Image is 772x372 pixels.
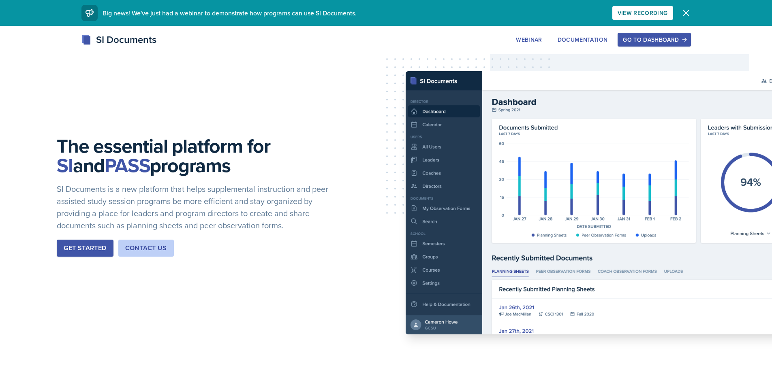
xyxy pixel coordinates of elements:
div: Get Started [64,243,106,253]
button: Get Started [57,240,113,257]
div: SI Documents [81,32,156,47]
span: Big news! We've just had a webinar to demonstrate how programs can use SI Documents. [103,9,357,17]
div: Webinar [516,36,542,43]
button: Go to Dashboard [618,33,691,47]
button: View Recording [612,6,673,20]
div: View Recording [618,10,668,16]
div: Documentation [558,36,608,43]
button: Webinar [511,33,547,47]
button: Contact Us [118,240,174,257]
button: Documentation [552,33,613,47]
div: Contact Us [125,243,167,253]
div: Go to Dashboard [623,36,685,43]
